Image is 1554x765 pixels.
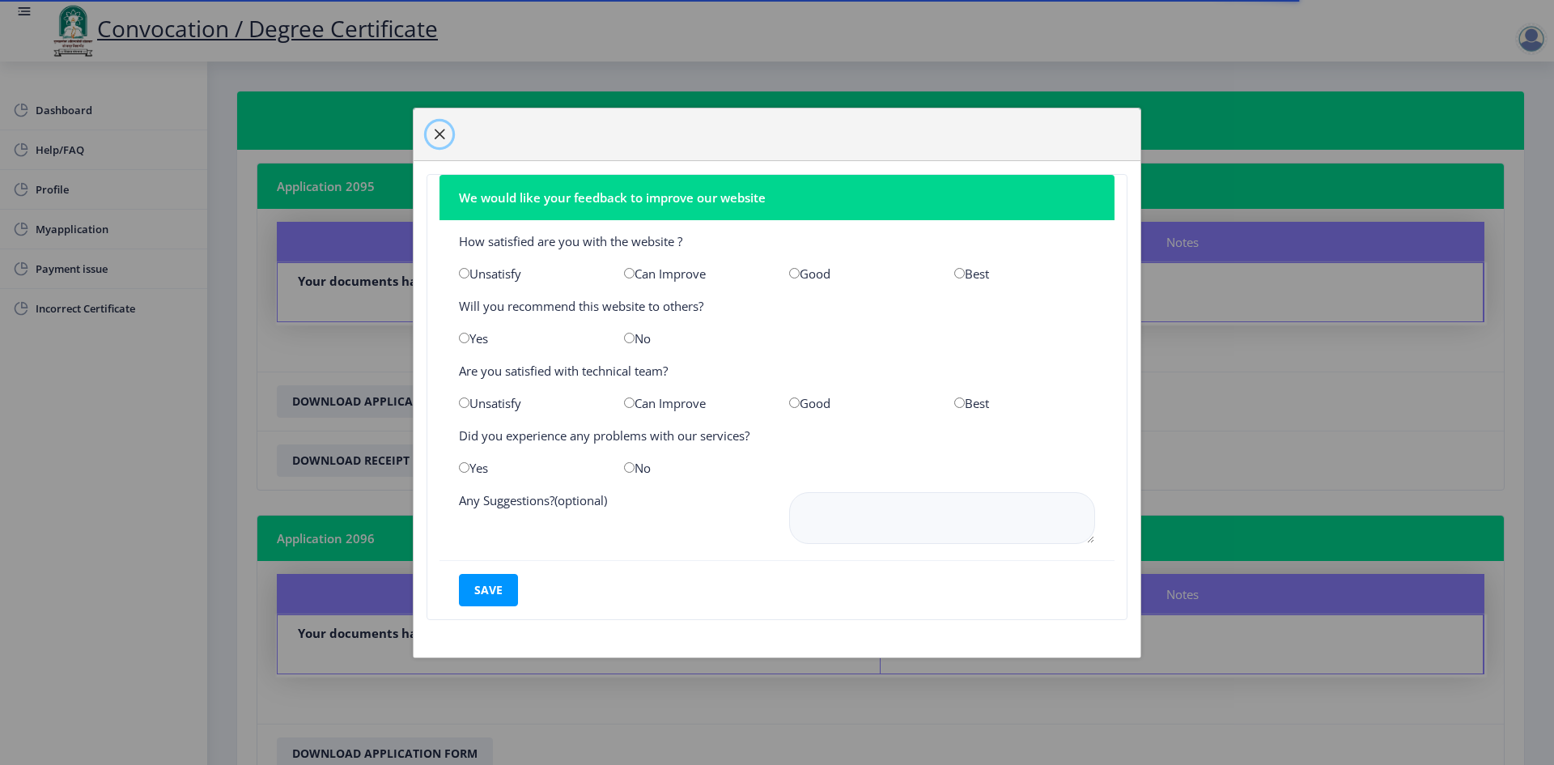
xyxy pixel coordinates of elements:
[612,395,777,411] div: Can Improve
[777,266,942,282] div: Good
[447,266,612,282] div: Unsatisfy
[447,427,1107,444] div: Did you experience any problems with our services?
[447,363,1107,379] div: Are you satisfied with technical team?
[612,266,777,282] div: Can Improve
[447,298,1107,314] div: Will you recommend this website to others?
[447,395,612,411] div: Unsatisfy
[942,266,1107,282] div: Best
[439,175,1115,220] nb-card-header: We would like your feedback to improve our website
[777,395,942,411] div: Good
[447,233,1107,249] div: How satisfied are you with the website ?
[612,460,777,476] div: No
[942,395,1107,411] div: Best
[447,330,612,346] div: Yes
[612,330,777,346] div: No
[447,460,612,476] div: Yes
[447,492,777,547] div: Any Suggestions?(optional)
[459,574,518,606] button: save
